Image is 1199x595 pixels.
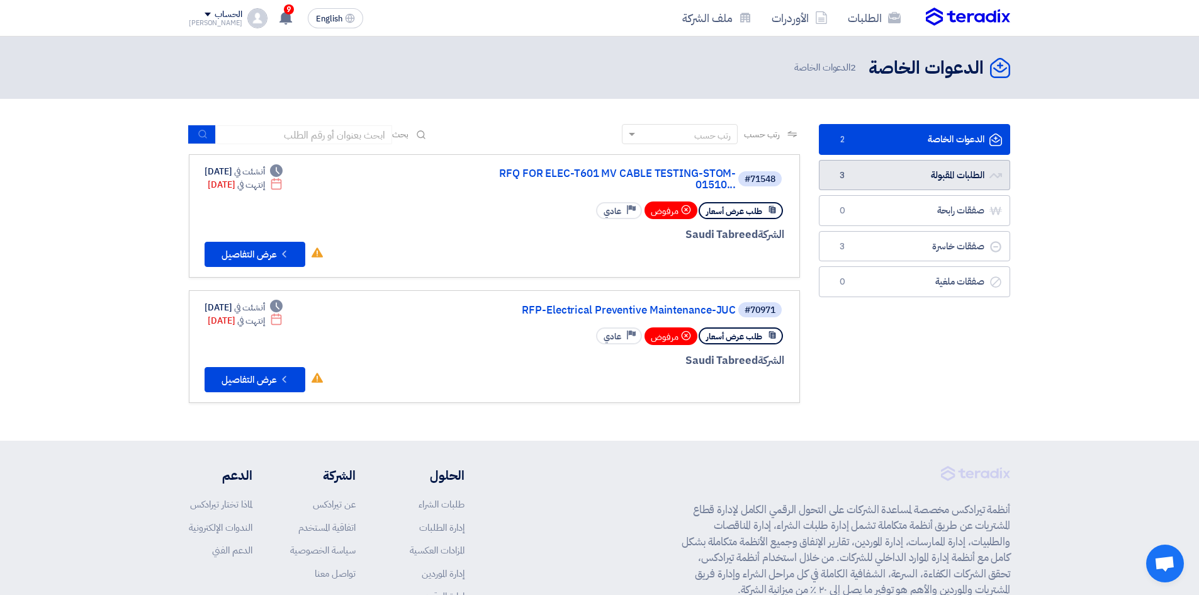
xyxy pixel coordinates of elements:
[189,466,252,485] li: الدعم
[745,175,775,184] div: #71548
[298,521,356,535] a: اتفاقية المستخدم
[835,133,850,146] span: 2
[819,195,1010,226] a: صفقات رابحة0
[316,14,342,23] span: English
[393,466,464,485] li: الحلول
[290,543,356,557] a: سياسة الخصوصية
[835,241,850,253] span: 3
[216,125,392,144] input: ابحث بعنوان أو رقم الطلب
[1146,545,1184,582] div: Open chat
[762,3,838,33] a: الأوردرات
[205,301,283,314] div: [DATE]
[247,8,267,28] img: profile_test.png
[419,521,464,535] a: إدارة الطلبات
[392,128,408,141] span: بحث
[419,497,464,511] a: طلبات الشراء
[189,521,252,535] a: الندوات الإلكترونية
[744,128,780,141] span: رتب حسب
[706,331,762,343] span: طلب عرض أسعار
[819,160,1010,191] a: الطلبات المقبولة3
[308,8,363,28] button: English
[205,165,283,178] div: [DATE]
[604,205,621,217] span: عادي
[645,201,697,219] div: مرفوض
[234,301,264,314] span: أنشئت في
[835,169,850,182] span: 3
[835,205,850,217] span: 0
[234,165,264,178] span: أنشئت في
[208,314,283,327] div: [DATE]
[645,327,697,345] div: مرفوض
[205,367,305,392] button: عرض التفاصيل
[410,543,464,557] a: المزادات العكسية
[315,567,356,581] a: تواصل معنا
[484,305,736,316] a: RFP-Electrical Preventive Maintenance-JUC
[484,168,736,191] a: RFQ FOR ELEC-T601 MV CABLE TESTING-STOM-01510...
[422,567,464,581] a: إدارة الموردين
[745,306,775,315] div: #70971
[189,20,242,26] div: [PERSON_NAME]
[758,227,785,242] span: الشركة
[481,227,784,243] div: Saudi Tabreed
[694,129,731,142] div: رتب حسب
[819,231,1010,262] a: صفقات خاسرة3
[190,497,252,511] a: لماذا تختار تيرادكس
[205,242,305,267] button: عرض التفاصيل
[819,266,1010,297] a: صفقات ملغية0
[794,60,858,75] span: الدعوات الخاصة
[208,178,283,191] div: [DATE]
[290,466,356,485] li: الشركة
[212,543,252,557] a: الدعم الفني
[819,124,1010,155] a: الدعوات الخاصة2
[481,353,784,369] div: Saudi Tabreed
[869,56,984,81] h2: الدعوات الخاصة
[313,497,356,511] a: عن تيرادكس
[672,3,762,33] a: ملف الشركة
[926,8,1010,26] img: Teradix logo
[284,4,294,14] span: 9
[835,276,850,288] span: 0
[850,60,856,74] span: 2
[706,205,762,217] span: طلب عرض أسعار
[215,9,242,20] div: الحساب
[838,3,911,33] a: الطلبات
[758,353,785,368] span: الشركة
[237,178,264,191] span: إنتهت في
[604,331,621,343] span: عادي
[237,314,264,327] span: إنتهت في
